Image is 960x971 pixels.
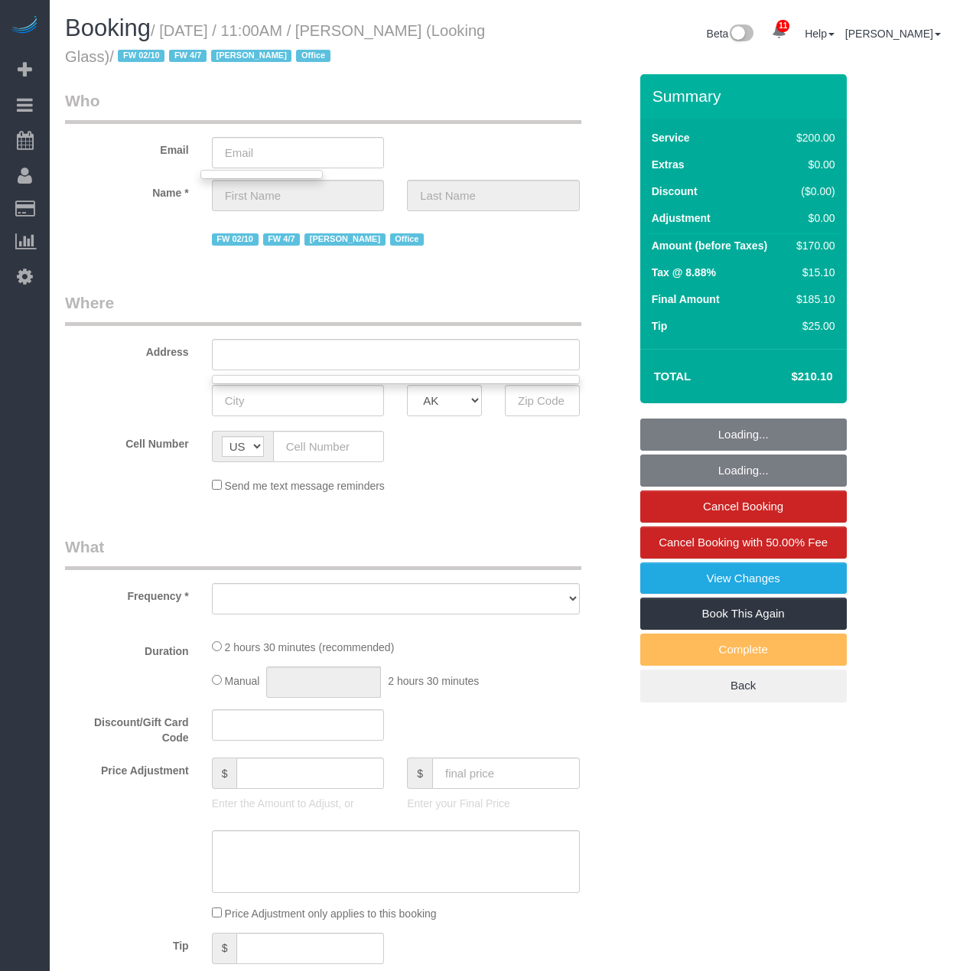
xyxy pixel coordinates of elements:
input: City [212,385,385,416]
a: Cancel Booking with 50.00% Fee [640,526,847,559]
input: Email [212,137,385,168]
a: 11 [764,15,794,49]
span: $ [212,933,237,964]
span: 2 hours 30 minutes [388,675,479,687]
label: Price Adjustment [54,758,200,778]
a: Back [640,670,847,702]
span: Send me text message reminders [225,480,385,492]
label: Tip [54,933,200,953]
input: final price [432,758,580,789]
span: 11 [776,20,789,32]
span: Cancel Booking with 50.00% Fee [659,536,828,549]
span: Price Adjustment only applies to this booking [225,907,437,920]
span: Manual [225,675,260,687]
a: View Changes [640,562,847,595]
label: Email [54,137,200,158]
span: Office [390,233,424,246]
label: Service [652,130,690,145]
span: $ [212,758,237,789]
label: Frequency * [54,583,200,604]
strong: Total [654,370,692,383]
div: ($0.00) [790,184,835,199]
span: FW 02/10 [212,233,259,246]
label: Cell Number [54,431,200,451]
label: Tax @ 8.88% [652,265,716,280]
label: Extras [652,157,685,172]
label: Discount/Gift Card Code [54,709,200,745]
div: $15.10 [790,265,835,280]
div: $0.00 [790,157,835,172]
a: Cancel Booking [640,490,847,523]
small: / [DATE] / 11:00AM / [PERSON_NAME] (Looking Glass) [65,22,485,65]
label: Final Amount [652,292,720,307]
img: Automaid Logo [9,15,40,37]
div: $200.00 [790,130,835,145]
a: Book This Again [640,598,847,630]
h4: $210.10 [745,370,832,383]
div: $25.00 [790,318,835,334]
label: Amount (before Taxes) [652,238,767,253]
legend: Where [65,292,581,326]
legend: What [65,536,581,570]
label: Address [54,339,200,360]
a: Beta [707,28,754,40]
div: $185.10 [790,292,835,307]
span: Booking [65,15,151,41]
a: Help [805,28,835,40]
span: $ [407,758,432,789]
span: Office [296,50,330,62]
input: First Name [212,180,385,211]
div: $0.00 [790,210,835,226]
span: [PERSON_NAME] [304,233,385,246]
input: Cell Number [273,431,385,462]
label: Discount [652,184,698,199]
span: FW 02/10 [118,50,164,62]
p: Enter the Amount to Adjust, or [212,796,385,811]
span: 2 hours 30 minutes (recommended) [225,641,395,653]
div: $170.00 [790,238,835,253]
img: New interface [728,24,753,44]
a: [PERSON_NAME] [845,28,941,40]
legend: Who [65,90,581,124]
label: Duration [54,638,200,659]
span: [PERSON_NAME] [211,50,291,62]
label: Adjustment [652,210,711,226]
h3: Summary [652,87,839,105]
label: Tip [652,318,668,334]
span: / [109,48,335,65]
span: FW 4/7 [169,50,207,62]
label: Name * [54,180,200,200]
input: Zip Code [505,385,580,416]
p: Enter your Final Price [407,796,580,811]
input: Last Name [407,180,580,211]
span: FW 4/7 [263,233,301,246]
